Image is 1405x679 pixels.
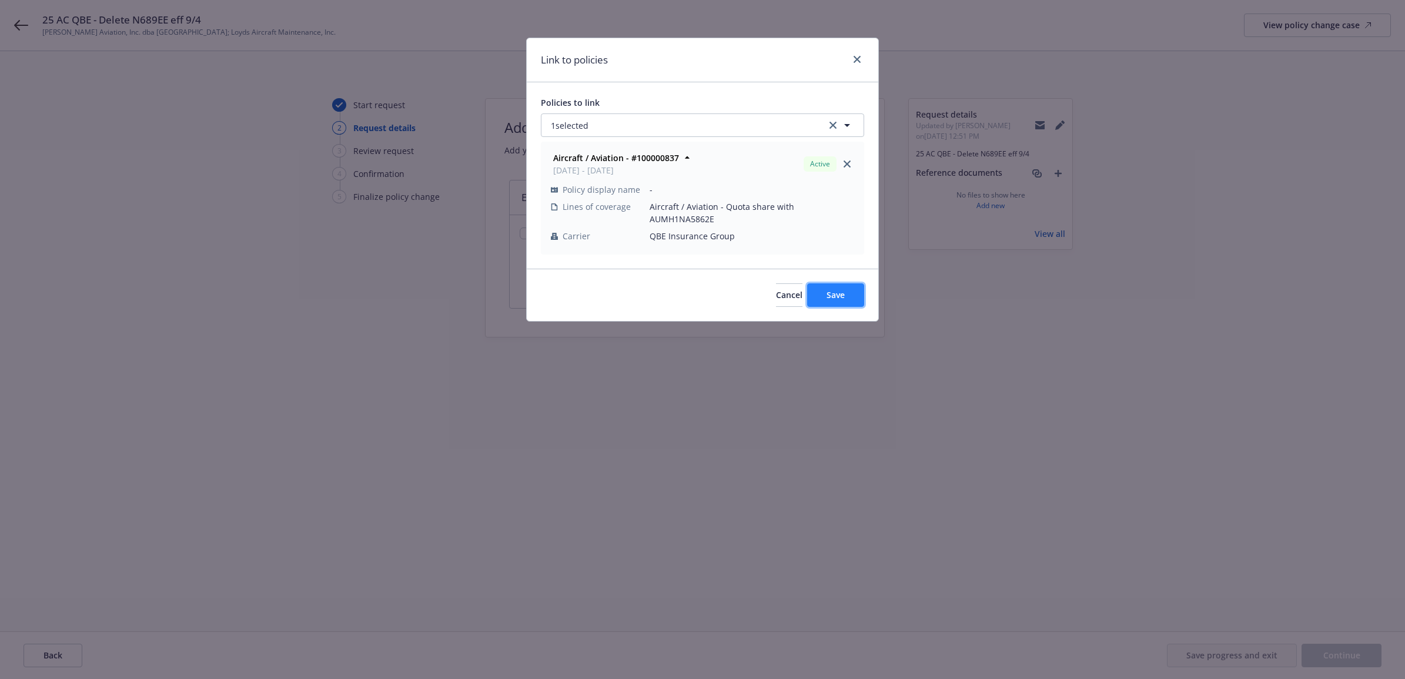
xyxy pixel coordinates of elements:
button: 1selectedclear selection [541,113,864,137]
a: close [840,157,854,171]
span: Policy display name [563,183,640,196]
span: Active [808,159,832,169]
span: - [650,183,854,196]
span: Policies to link [541,97,600,108]
span: Save [827,289,845,300]
h1: Link to policies [541,52,608,68]
a: clear selection [826,118,840,132]
span: 1 selected [551,119,588,132]
strong: Aircraft / Aviation - #100000837 [553,152,679,163]
span: Aircraft / Aviation - Quota share with AUMH1NA5862E [650,200,854,225]
button: Save [807,283,864,307]
span: Lines of coverage [563,200,631,213]
span: QBE Insurance Group [650,230,854,242]
span: [DATE] - [DATE] [553,164,679,176]
a: close [850,52,864,66]
button: Cancel [776,283,802,307]
span: Carrier [563,230,590,242]
span: Cancel [776,289,802,300]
